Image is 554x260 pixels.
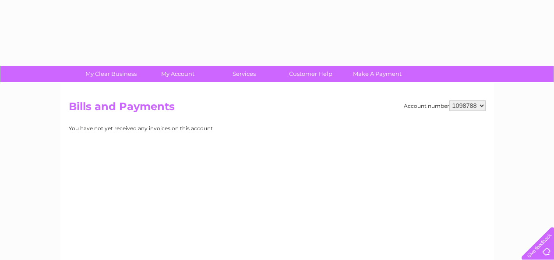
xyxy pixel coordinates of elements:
[275,66,347,82] a: Customer Help
[208,66,280,82] a: Services
[141,66,214,82] a: My Account
[341,66,413,82] a: Make A Payment
[404,100,486,111] div: Account number
[69,100,486,117] h2: Bills and Payments
[75,66,147,82] a: My Clear Business
[69,125,213,132] center: You have not yet received any invoices on this account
